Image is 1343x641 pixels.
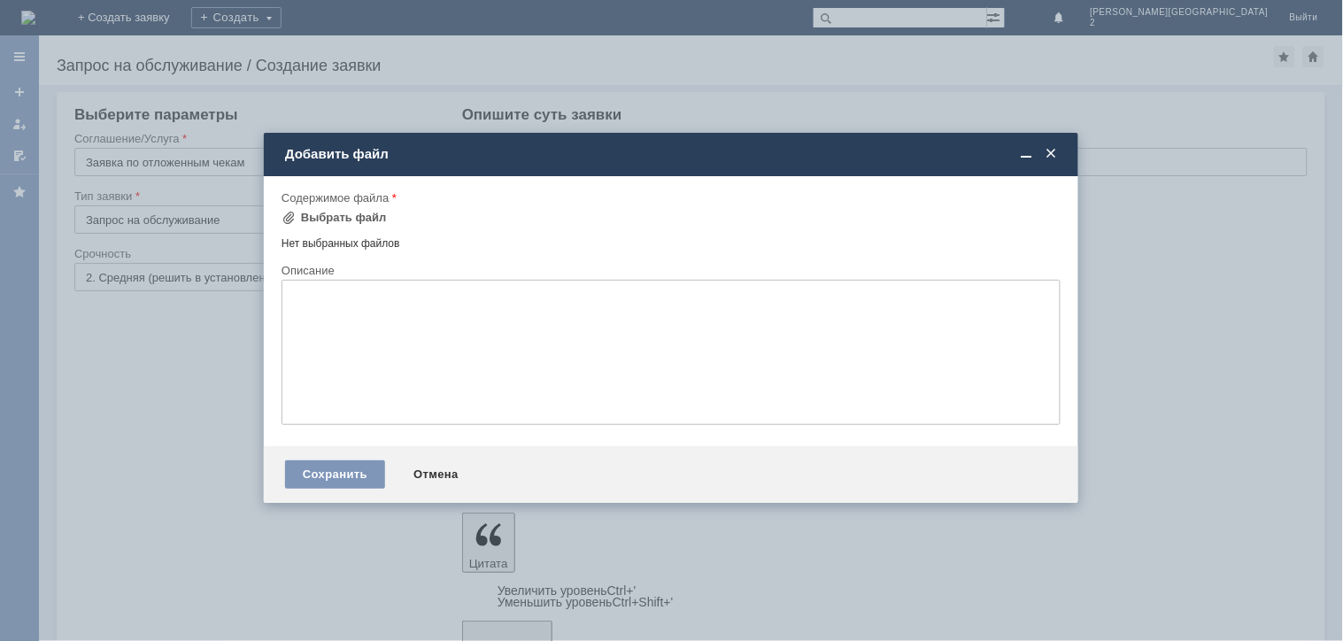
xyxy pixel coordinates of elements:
[1043,146,1061,162] span: Закрыть
[285,146,1061,162] div: Добавить файл
[301,211,387,225] div: Выбрать файл
[1018,146,1036,162] span: Свернуть (Ctrl + M)
[282,192,1057,204] div: Содержимое файла
[282,265,1057,276] div: Описание
[7,7,259,35] div: Необходимо удалить отложенные чеки за [DATE]
[282,230,1061,251] div: Нет выбранных файлов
